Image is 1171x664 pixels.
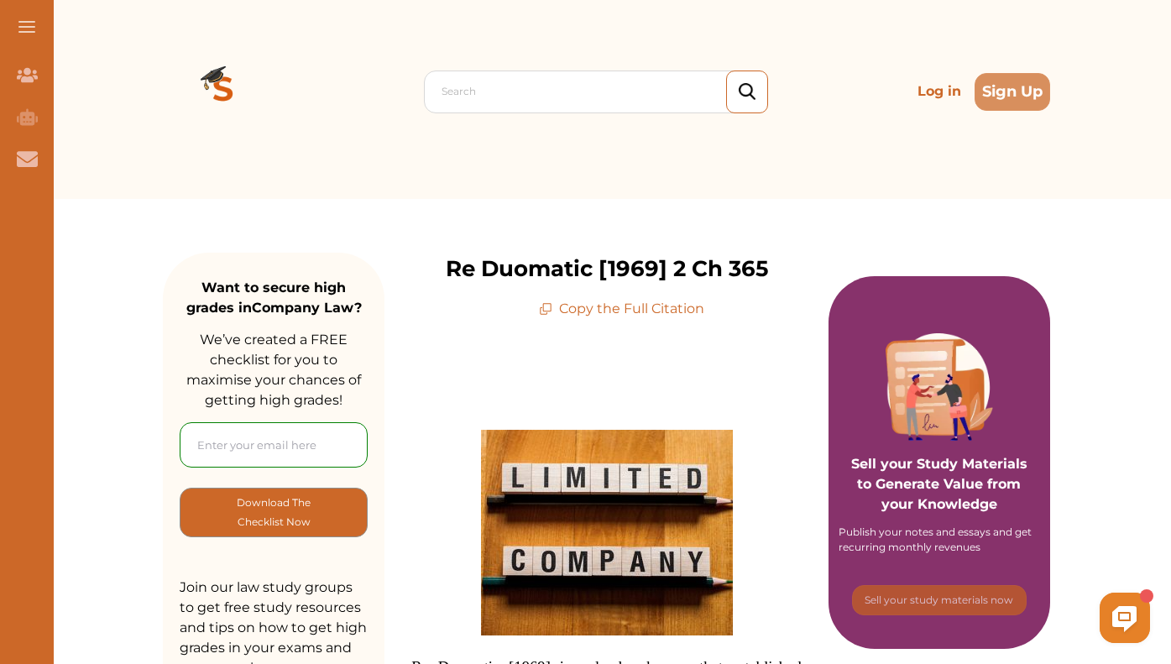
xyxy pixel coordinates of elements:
p: Log in [911,75,968,108]
p: Download The Checklist Now [214,493,333,532]
p: Re Duomatic [1969] 2 Ch 365 [446,253,768,285]
p: Sell your Study Materials to Generate Value from your Knowledge [845,407,1033,515]
strong: Want to secure high grades in Company Law ? [186,280,362,316]
div: Publish your notes and essays and get recurring monthly revenues [839,525,1040,555]
iframe: HelpCrunch [768,588,1154,647]
input: Enter your email here [180,422,368,468]
img: Logo [163,31,284,152]
p: Copy the Full Citation [539,299,704,319]
span: We’ve created a FREE checklist for you to maximise your chances of getting high grades! [186,332,361,408]
button: Sign Up [975,73,1050,111]
img: Company-Law-feature-300x245.jpg [481,430,733,635]
img: Purple card image [886,333,993,441]
button: [object Object] [180,488,368,537]
button: [object Object] [852,585,1027,615]
img: search_icon [739,83,755,101]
